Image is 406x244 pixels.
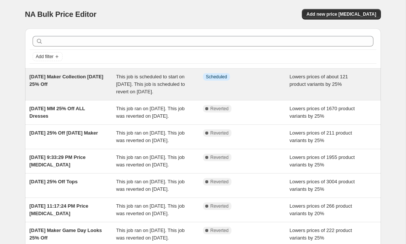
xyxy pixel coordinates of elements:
[290,154,355,168] span: Lowers prices of 1955 product variants by 25%
[30,228,102,241] span: [DATE] Maker Game Day Looks 25% Off
[30,106,85,119] span: [DATE] MM 25% Off ALL Dresses
[30,130,98,136] span: [DATE] 25% Off [DATE] Maker
[116,228,185,241] span: This job ran on [DATE]. This job was reverted on [DATE].
[210,203,229,209] span: Reverted
[116,203,185,216] span: This job ran on [DATE]. This job was reverted on [DATE].
[30,203,88,216] span: [DATE] 11:17:24 PM Price [MEDICAL_DATA]
[290,179,355,192] span: Lowers prices of 3004 product variants by 25%
[210,154,229,160] span: Reverted
[206,74,227,80] span: Scheduled
[116,154,185,168] span: This job ran on [DATE]. This job was reverted on [DATE].
[290,106,355,119] span: Lowers prices of 1670 product variants by 25%
[33,52,63,61] button: Add filter
[36,54,54,60] span: Add filter
[116,179,185,192] span: This job ran on [DATE]. This job was reverted on [DATE].
[30,154,86,168] span: [DATE] 9:33:29 PM Price [MEDICAL_DATA]
[290,203,352,216] span: Lowers prices of 266 product variants by 20%
[116,106,185,119] span: This job ran on [DATE]. This job was reverted on [DATE].
[290,74,348,87] span: Lowers prices of about 121 product variants by 25%
[290,130,352,143] span: Lowers prices of 211 product variants by 25%
[30,74,103,87] span: [DATE] Maker Collection [DATE] 25% Off
[306,11,376,17] span: Add new price [MEDICAL_DATA]
[302,9,381,19] button: Add new price [MEDICAL_DATA]
[290,228,352,241] span: Lowers prices of 222 product variants by 25%
[210,130,229,136] span: Reverted
[116,74,185,94] span: This job is scheduled to start on [DATE]. This job is scheduled to revert on [DATE].
[210,179,229,185] span: Reverted
[210,106,229,112] span: Reverted
[30,179,78,184] span: [DATE] 25% Off Tops
[210,228,229,234] span: Reverted
[25,10,97,18] span: NA Bulk Price Editor
[116,130,185,143] span: This job ran on [DATE]. This job was reverted on [DATE].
